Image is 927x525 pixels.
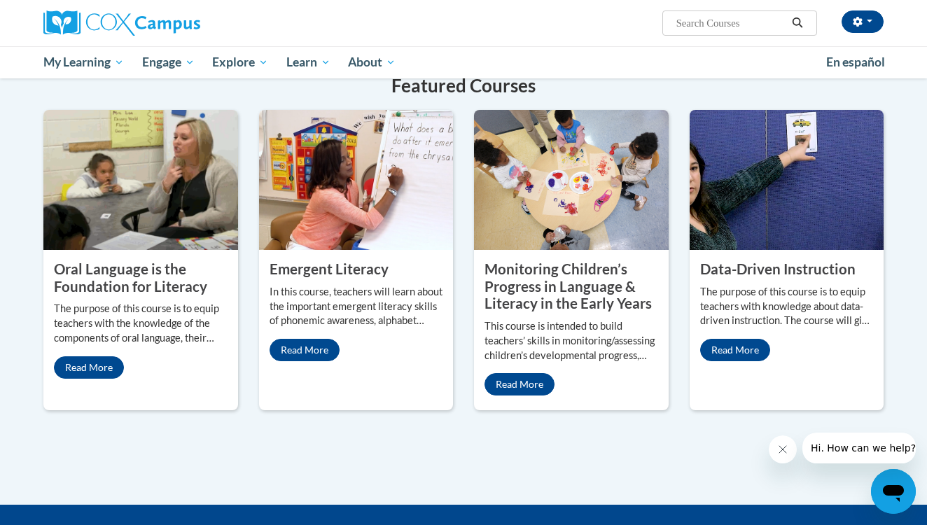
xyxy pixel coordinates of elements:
[54,302,228,346] p: The purpose of this course is to equip teachers with the knowledge of the components of oral lang...
[871,469,916,514] iframe: Button to launch messaging window
[54,356,124,379] a: Read More
[690,110,884,250] img: Data-Driven Instruction
[203,46,277,78] a: Explore
[286,54,330,71] span: Learn
[270,285,443,329] p: In this course, teachers will learn about the important emergent literacy skills of phonemic awar...
[43,72,884,99] h4: Featured Courses
[485,260,652,311] property: Monitoring Children’s Progress in Language & Literacy in the Early Years
[826,55,885,69] span: En español
[34,46,133,78] a: My Learning
[787,15,808,31] button: Search
[485,319,658,363] p: This course is intended to build teachers’ skills in monitoring/assessing children’s developmenta...
[675,15,787,31] input: Search Courses
[340,46,405,78] a: About
[700,260,856,277] property: Data-Driven Instruction
[142,54,195,71] span: Engage
[259,110,454,250] img: Emergent Literacy
[54,260,207,295] property: Oral Language is the Foundation for Literacy
[22,46,905,78] div: Main menu
[485,373,555,395] a: Read More
[700,339,770,361] a: Read More
[270,260,389,277] property: Emergent Literacy
[43,110,238,250] img: Oral Language is the Foundation for Literacy
[842,10,884,33] button: Account Settings
[802,433,916,463] iframe: Message from company
[277,46,340,78] a: Learn
[43,10,309,36] a: Cox Campus
[700,285,874,329] p: The purpose of this course is to equip teachers with knowledge about data-driven instruction. The...
[43,54,124,71] span: My Learning
[817,48,894,77] a: En español
[474,110,669,250] img: Monitoring Children’s Progress in Language & Literacy in the Early Years
[133,46,204,78] a: Engage
[270,339,340,361] a: Read More
[212,54,268,71] span: Explore
[769,435,797,463] iframe: Close message
[348,54,396,71] span: About
[43,10,200,36] img: Cox Campus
